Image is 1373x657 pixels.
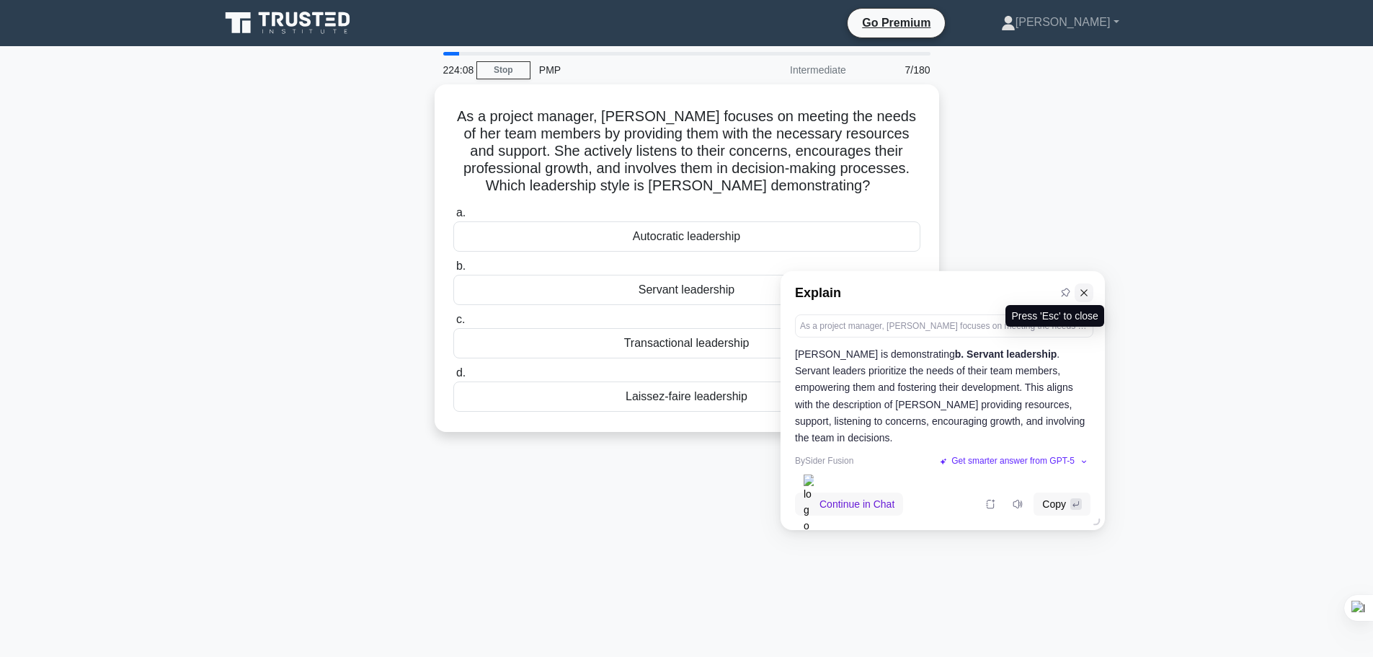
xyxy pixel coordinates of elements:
a: [PERSON_NAME] [967,8,1154,37]
span: d. [456,366,466,379]
div: Intermediate [729,56,855,84]
span: c. [456,313,465,325]
a: Go Premium [853,14,939,32]
span: a. [456,206,466,219]
div: Laissez-faire leadership [453,382,920,412]
div: Transactional leadership [453,328,920,358]
span: b. [456,260,466,272]
div: 224:08 [435,56,476,84]
a: Stop [476,61,530,79]
div: Servant leadership [453,275,920,305]
div: Autocratic leadership [453,221,920,252]
h5: As a project manager, [PERSON_NAME] focuses on meeting the needs of her team members by providing... [452,107,922,195]
div: 7/180 [855,56,939,84]
div: PMP [530,56,729,84]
